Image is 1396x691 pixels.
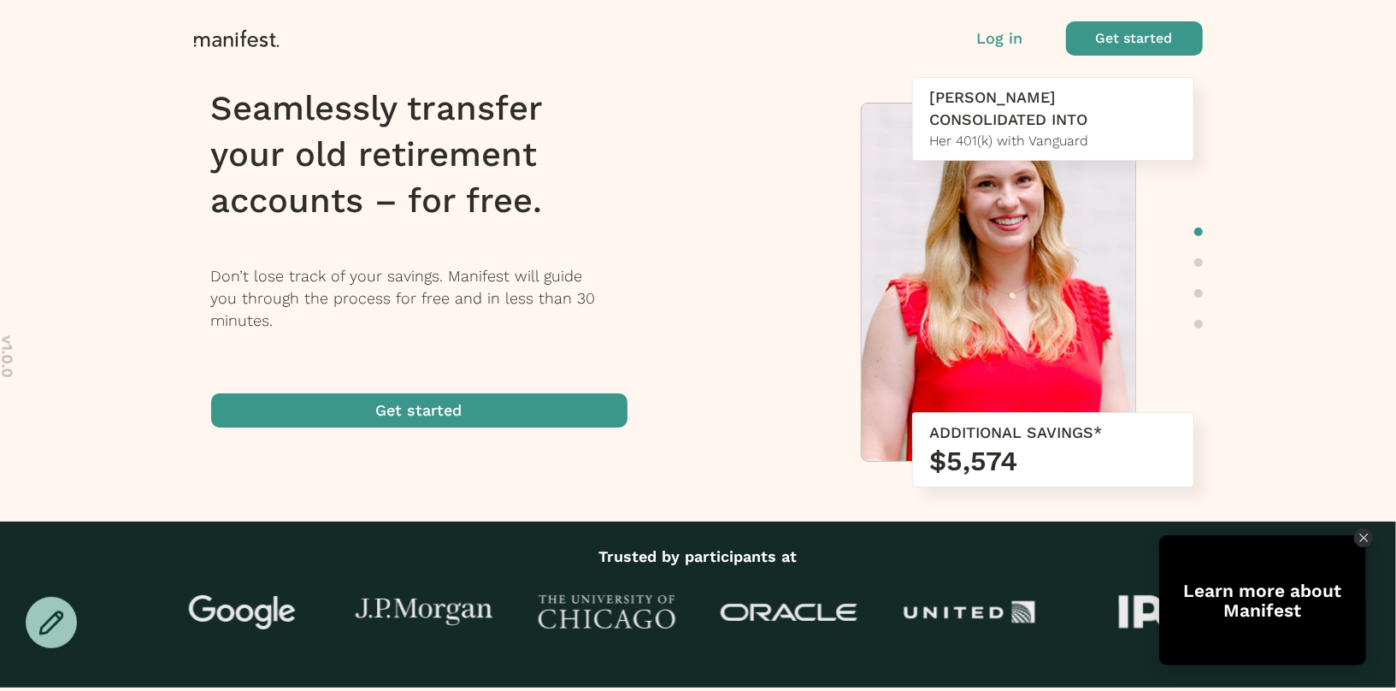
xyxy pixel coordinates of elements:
div: Learn more about Manifest [1159,581,1366,620]
img: Google [174,595,310,629]
div: [PERSON_NAME] CONSOLIDATED INTO [930,86,1176,131]
div: Open Tolstoy [1159,535,1366,665]
div: Close Tolstoy widget [1354,529,1373,547]
img: Oracle [721,604,857,622]
img: Meredith [862,103,1135,470]
h3: $5,574 [930,444,1176,478]
img: J.P Morgan [356,599,492,627]
div: Tolstoy bubble widget [1159,535,1366,665]
div: Her 401(k) with Vanguard [930,131,1176,151]
button: Get started [211,393,627,428]
button: Log in [977,27,1023,50]
div: ADDITIONAL SAVINGS* [930,422,1176,444]
img: University of Chicago [539,595,675,629]
div: Open Tolstoy widget [1159,535,1366,665]
button: Get started [1066,21,1203,56]
p: Don’t lose track of your savings. Manifest will guide you through the process for free and in les... [211,265,650,332]
h1: Seamlessly transfer your old retirement accounts – for free. [211,86,650,224]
